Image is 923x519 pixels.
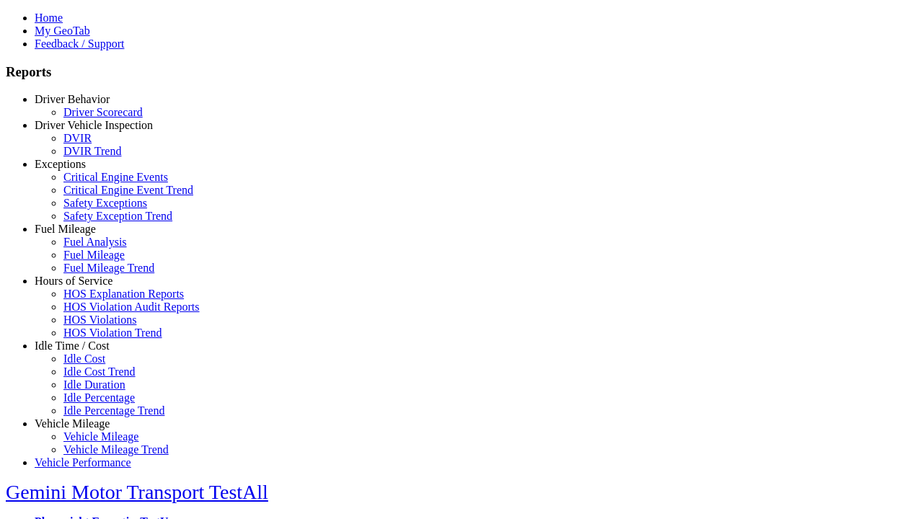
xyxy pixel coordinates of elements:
[63,249,125,261] a: Fuel Mileage
[35,12,63,24] a: Home
[35,25,90,37] a: My GeoTab
[63,132,92,144] a: DVIR
[63,391,135,404] a: Idle Percentage
[35,417,110,430] a: Vehicle Mileage
[63,301,200,313] a: HOS Violation Audit Reports
[63,378,125,391] a: Idle Duration
[63,327,162,339] a: HOS Violation Trend
[35,223,96,235] a: Fuel Mileage
[35,93,110,105] a: Driver Behavior
[63,314,136,326] a: HOS Violations
[63,404,164,417] a: Idle Percentage Trend
[63,106,143,118] a: Driver Scorecard
[63,184,193,196] a: Critical Engine Event Trend
[35,456,131,469] a: Vehicle Performance
[63,352,105,365] a: Idle Cost
[63,443,169,456] a: Vehicle Mileage Trend
[35,119,153,131] a: Driver Vehicle Inspection
[6,64,917,80] h3: Reports
[63,145,121,157] a: DVIR Trend
[63,210,172,222] a: Safety Exception Trend
[63,288,184,300] a: HOS Explanation Reports
[63,262,154,274] a: Fuel Mileage Trend
[35,275,112,287] a: Hours of Service
[63,171,168,183] a: Critical Engine Events
[35,340,110,352] a: Idle Time / Cost
[63,197,147,209] a: Safety Exceptions
[63,430,138,443] a: Vehicle Mileage
[6,481,268,503] a: Gemini Motor Transport TestAll
[35,158,86,170] a: Exceptions
[35,37,124,50] a: Feedback / Support
[63,365,136,378] a: Idle Cost Trend
[63,236,127,248] a: Fuel Analysis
